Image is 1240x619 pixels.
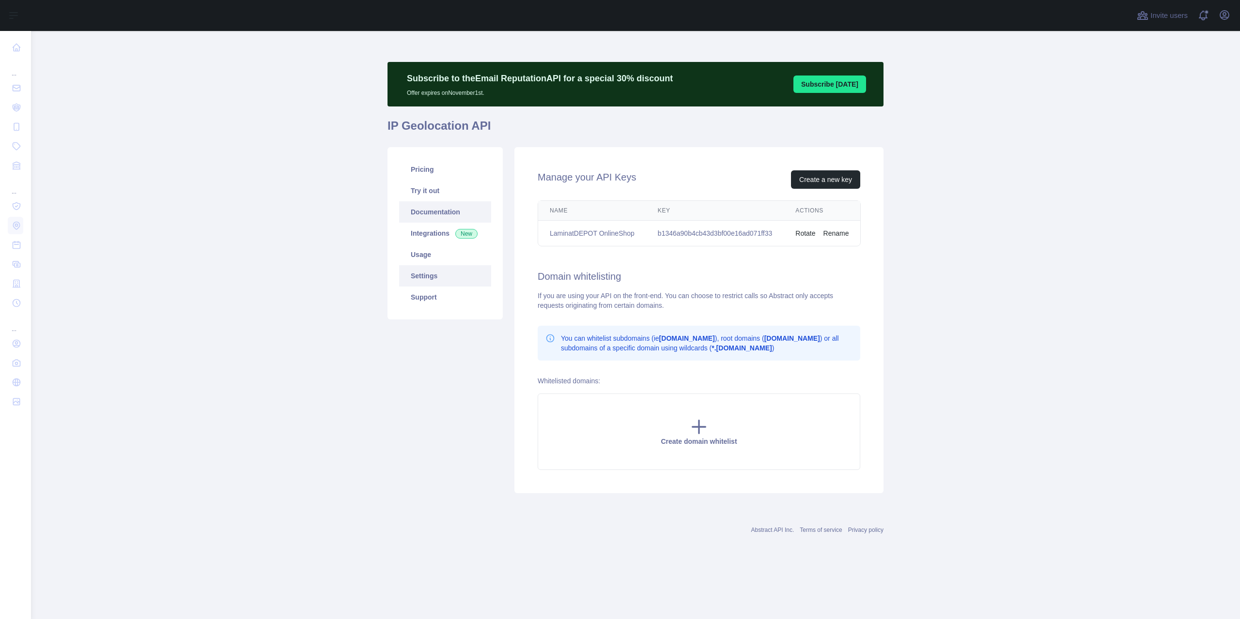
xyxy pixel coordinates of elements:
[764,334,820,342] b: [DOMAIN_NAME]
[848,527,883,533] a: Privacy policy
[455,229,478,239] span: New
[8,176,23,196] div: ...
[8,58,23,77] div: ...
[538,377,600,385] label: Whitelisted domains:
[407,72,673,85] p: Subscribe to the Email Reputation API for a special 30 % discount
[538,270,860,283] h2: Domain whitelisting
[800,527,842,533] a: Terms of service
[399,244,491,265] a: Usage
[399,159,491,180] a: Pricing
[399,180,491,201] a: Try it out
[538,201,646,221] th: Name
[712,344,772,352] b: *.[DOMAIN_NAME]
[751,527,794,533] a: Abstract API Inc.
[795,228,815,238] button: Rotate
[1150,10,1188,21] span: Invite users
[538,221,646,246] td: LaminatDEPOT OnlineShop
[1135,8,1190,23] button: Invite users
[538,291,860,310] div: If you are using your API on the front-end. You can choose to restrict calls so Abstract only acc...
[538,170,636,189] h2: Manage your API Keys
[823,228,849,238] button: Rename
[791,170,860,189] button: Create a new key
[784,201,860,221] th: Actions
[399,287,491,308] a: Support
[407,85,673,97] p: Offer expires on November 1st.
[646,221,784,246] td: b1346a90b4cb43d3bf00e16ad071ff33
[561,333,852,353] p: You can whitelist subdomains (ie ), root domains ( ) or all subdomains of a specific domain using...
[399,265,491,287] a: Settings
[8,314,23,333] div: ...
[399,223,491,244] a: Integrations New
[387,118,883,141] h1: IP Geolocation API
[399,201,491,223] a: Documentation
[661,438,737,445] span: Create domain whitelist
[646,201,784,221] th: Key
[793,75,866,93] button: Subscribe [DATE]
[659,334,715,342] b: [DOMAIN_NAME]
